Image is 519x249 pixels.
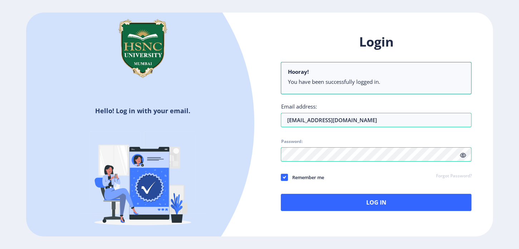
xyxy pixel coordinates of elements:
[107,13,178,84] img: hsnc.png
[288,78,465,85] li: You have been successfully logged in.
[281,194,471,211] button: Log In
[281,139,302,144] label: Password:
[80,118,205,243] img: Verified-rafiki.svg
[281,103,317,110] label: Email address:
[288,173,324,182] span: Remember me
[436,173,471,179] a: Forgot Password?
[281,33,471,51] h1: Login
[281,113,471,127] input: Email address
[288,68,308,75] b: Hooray!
